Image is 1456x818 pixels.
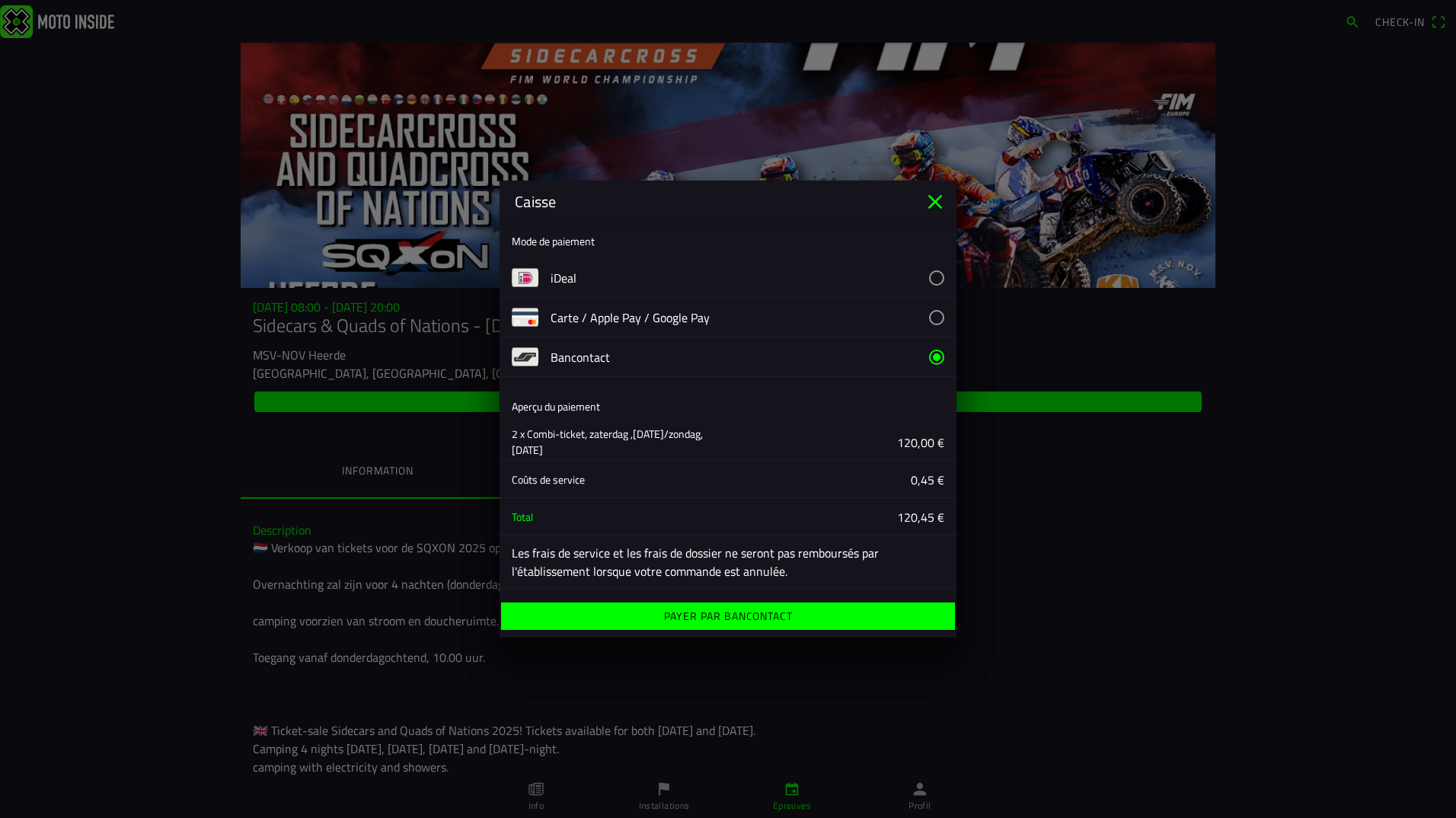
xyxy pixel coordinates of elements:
[512,544,944,580] ion-label: Les frais de service et les frais de dossier ne seront pas remboursés par l'établissement lorsque...
[512,264,538,291] img: payment-ideal.png
[512,471,585,487] ion-text: Coûts de service
[512,304,538,331] img: payment-card.png
[512,426,716,458] ion-text: 2 x Combi-ticket, zaterdag ,[DATE]/zondag, [DATE]
[512,509,533,525] ion-text: Total
[740,433,944,452] ion-label: 120,00 €
[664,611,793,621] ion-label: Payer par Bancontact
[500,190,923,213] ion-title: Caisse
[512,233,595,249] ion-label: Mode de paiement
[512,343,538,370] img: payment-bancontact.png
[740,508,944,526] ion-label: 120,45 €
[923,190,947,214] ion-icon: close
[740,471,944,489] ion-label: 0,45 €
[512,398,600,414] ion-label: Aperçu du paiement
